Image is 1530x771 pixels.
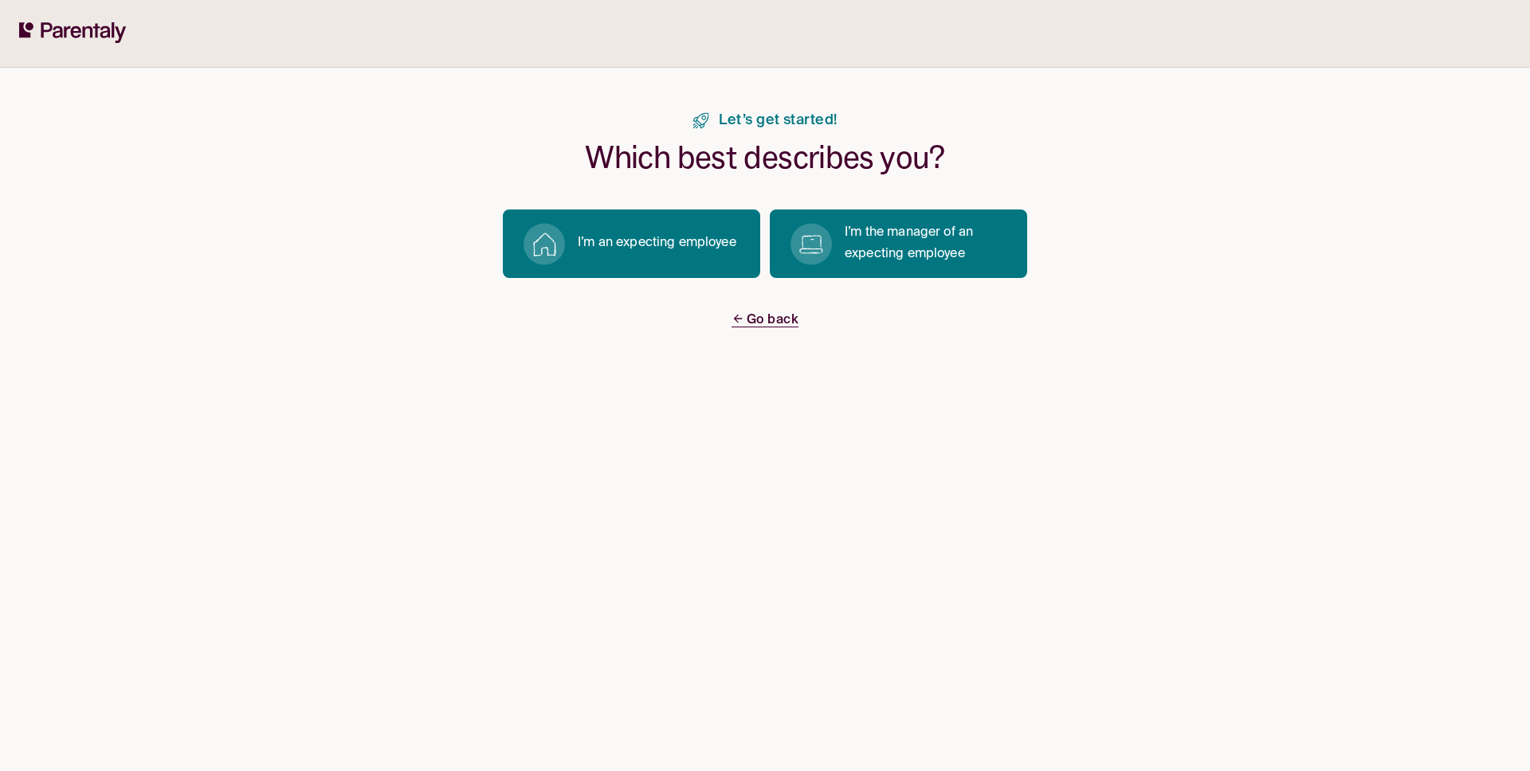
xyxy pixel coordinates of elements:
span: Let’s get started! [719,112,837,129]
button: I’m an expecting employee [503,209,760,278]
h1: Which best describes you? [585,139,944,178]
span: Go back [732,314,798,327]
a: Go back [732,310,798,331]
p: I’m the manager of an expecting employee [845,222,1008,265]
p: I’m an expecting employee [578,233,736,254]
button: I’m the manager of an expecting employee [770,209,1027,278]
